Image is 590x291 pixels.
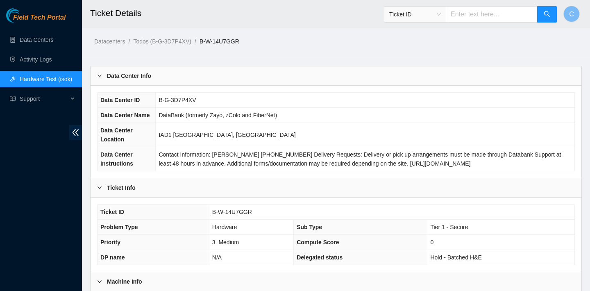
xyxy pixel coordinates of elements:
[563,6,580,22] button: C
[91,272,581,291] div: Machine Info
[97,185,102,190] span: right
[100,97,140,103] span: Data Center ID
[297,239,339,246] span: Compute Score
[212,254,222,261] span: N/A
[133,38,191,45] a: Todos (B-G-3D7P4XV)
[6,8,41,23] img: Akamai Technologies
[100,239,120,246] span: Priority
[20,56,52,63] a: Activity Logs
[107,71,151,80] b: Data Center Info
[200,38,239,45] a: B-W-14U7GGR
[195,38,196,45] span: /
[446,6,538,23] input: Enter text here...
[297,254,343,261] span: Delegated status
[212,209,252,215] span: B-W-14U7GGR
[6,15,66,25] a: Akamai TechnologiesField Tech Portal
[100,224,138,230] span: Problem Type
[20,76,72,82] a: Hardware Test (isok)
[10,96,16,102] span: read
[389,8,441,20] span: Ticket ID
[537,6,557,23] button: search
[430,224,468,230] span: Tier 1 - Secure
[100,254,125,261] span: DP name
[212,239,239,246] span: 3. Medium
[100,209,124,215] span: Ticket ID
[569,9,574,19] span: C
[107,277,142,286] b: Machine Info
[100,127,133,143] span: Data Center Location
[430,239,433,246] span: 0
[159,97,196,103] span: B-G-3D7P4XV
[159,132,295,138] span: IAD1 [GEOGRAPHIC_DATA], [GEOGRAPHIC_DATA]
[100,112,150,118] span: Data Center Name
[97,73,102,78] span: right
[100,151,133,167] span: Data Center Instructions
[20,36,53,43] a: Data Centers
[212,224,237,230] span: Hardware
[91,66,581,85] div: Data Center Info
[69,125,82,140] span: double-left
[13,14,66,22] span: Field Tech Portal
[94,38,125,45] a: Datacenters
[159,112,277,118] span: DataBank (formerly Zayo, zColo and FiberNet)
[430,254,481,261] span: Hold - Batched H&E
[91,178,581,197] div: Ticket Info
[159,151,561,167] span: Contact Information: [PERSON_NAME] [PHONE_NUMBER] Delivery Requests: Delivery or pick up arrangem...
[544,11,550,18] span: search
[97,279,102,284] span: right
[297,224,322,230] span: Sub Type
[107,183,136,192] b: Ticket Info
[128,38,130,45] span: /
[20,91,68,107] span: Support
